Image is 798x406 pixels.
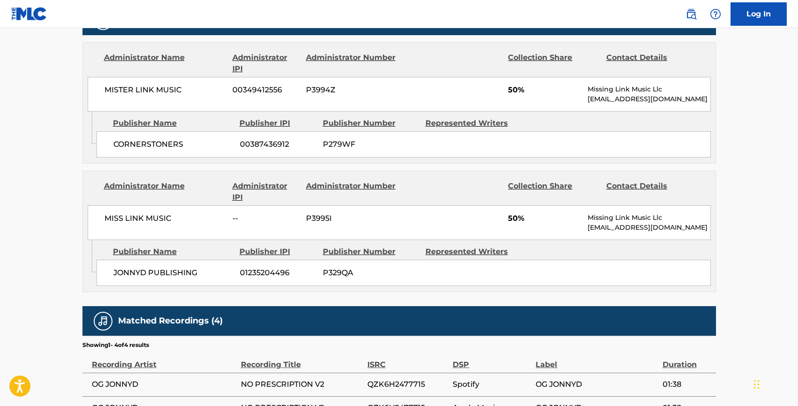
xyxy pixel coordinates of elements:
div: Administrator IPI [232,180,299,203]
span: OG JONNYD [92,379,236,390]
div: Administrator Number [306,180,397,203]
img: help [710,8,721,20]
span: JONNYD PUBLISHING [113,267,233,278]
span: Spotify [453,379,531,390]
span: MISS LINK MUSIC [104,213,226,224]
div: Collection Share [508,52,599,75]
span: P3995I [306,213,397,224]
div: Label [536,349,657,370]
div: Publisher IPI [239,246,316,257]
span: MISTER LINK MUSIC [104,84,226,96]
a: Log In [731,2,787,26]
div: Help [706,5,725,23]
div: Contact Details [606,52,697,75]
h5: Matched Recordings (4) [118,316,223,326]
div: Administrator Name [104,52,225,75]
div: Administrator Name [104,180,225,203]
span: QZK6H2477715 [367,379,448,390]
div: Recording Title [241,349,363,370]
div: Contact Details [606,180,697,203]
img: search [686,8,697,20]
span: 50% [508,84,581,96]
span: P279WF [323,139,418,150]
span: 00349412556 [232,84,299,96]
div: Represented Writers [425,246,521,257]
p: [EMAIL_ADDRESS][DOMAIN_NAME] [588,94,710,104]
img: Matched Recordings [97,316,109,327]
iframe: Chat Widget [751,361,798,406]
p: Showing 1 - 4 of 4 results [82,341,149,349]
p: [EMAIL_ADDRESS][DOMAIN_NAME] [588,223,710,233]
span: CORNERSTONERS [113,139,233,150]
span: 00387436912 [240,139,316,150]
div: Duration [663,349,711,370]
img: MLC Logo [11,7,47,21]
span: 01235204496 [240,267,316,278]
span: P3994Z [306,84,397,96]
span: P329QA [323,267,418,278]
span: -- [232,213,299,224]
p: Missing Link Music Llc [588,213,710,223]
div: Publisher Name [113,246,232,257]
div: Collection Share [508,180,599,203]
div: ISRC [367,349,448,370]
div: Represented Writers [425,118,521,129]
div: Administrator IPI [232,52,299,75]
div: Administrator Number [306,52,397,75]
span: OG JONNYD [536,379,657,390]
div: Publisher Number [323,118,418,129]
div: DSP [453,349,531,370]
div: Trascina [754,370,760,398]
p: Missing Link Music Llc [588,84,710,94]
div: Publisher Name [113,118,232,129]
div: Publisher Number [323,246,418,257]
a: Public Search [682,5,701,23]
div: Publisher IPI [239,118,316,129]
div: Recording Artist [92,349,236,370]
span: NO PRESCRIPTION V2 [241,379,363,390]
div: Widget chat [751,361,798,406]
span: 50% [508,213,581,224]
span: 01:38 [663,379,711,390]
